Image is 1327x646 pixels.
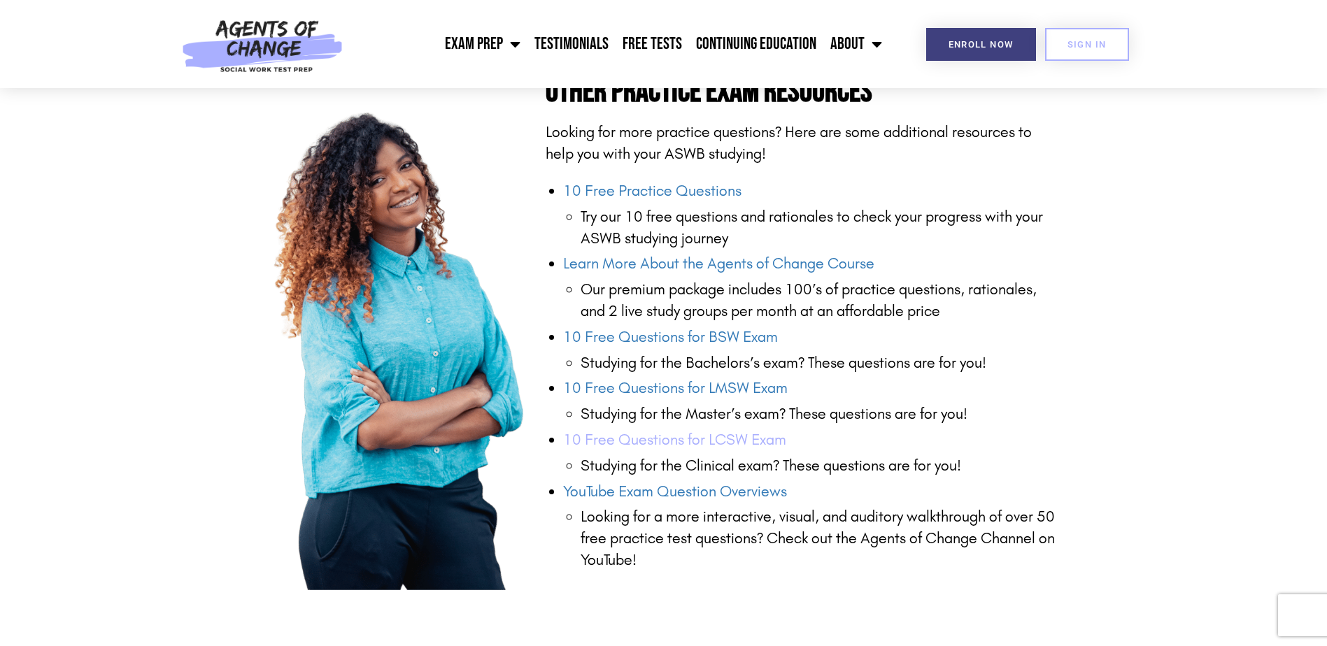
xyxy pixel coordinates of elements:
a: Learn More About the Agents of Change Course [563,254,874,273]
a: 10 Free Questions for LMSW Exam [563,379,788,397]
a: SIGN IN [1045,28,1129,61]
li: Our premium package includes 100’s of practice questions, rationales, and 2 live study groups per... [581,279,1063,322]
a: Exam Prep [438,27,527,62]
a: 10 Free Questions for LCSW Exam [563,431,786,449]
span: SIGN IN [1067,40,1107,49]
p: Looking for more practice questions? Here are some additional resources to help you with your ASW... [546,122,1063,165]
a: Free Tests [616,27,689,62]
li: Studying for the Bachelors’s exam? These questions are for you! [581,352,1063,374]
h4: Other Practice Exam Resources [546,76,1063,108]
p: Looking for a more interactive, visual, and auditory walkthrough of over 50 free practice test qu... [581,506,1063,570]
nav: Menu [350,27,889,62]
li: Studying for the Master’s exam? These questions are for you! [581,403,1063,425]
li: Try our 10 free questions and rationales to check your progress with your ASWB studying journey [581,206,1063,250]
span: Enroll Now [949,40,1014,49]
a: 10 Free Practice Questions [563,182,741,200]
a: YouTube Exam Question Overviews [563,482,787,501]
a: Testimonials [527,27,616,62]
a: 10 Free Questions for BSW Exam [563,328,778,346]
li: Studying for the Clinical exam? These questions are for you! [581,455,1063,477]
a: About [823,27,889,62]
a: Continuing Education [689,27,823,62]
a: Enroll Now [926,28,1036,61]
